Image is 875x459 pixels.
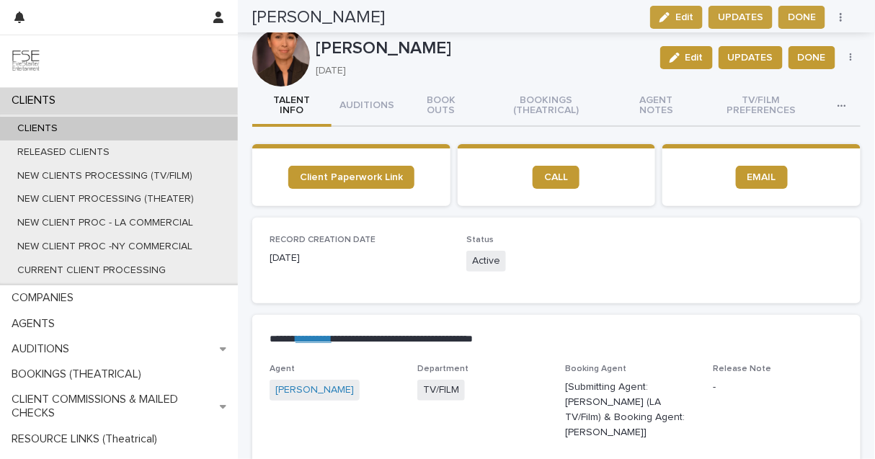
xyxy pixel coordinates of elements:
[565,380,696,440] p: [Submitting Agent: [PERSON_NAME] (LA TV/Film) & Booking Agent: [PERSON_NAME]]
[466,236,494,244] span: Status
[404,86,479,127] button: BOOK OUTS
[719,46,783,69] button: UPDATES
[6,264,177,277] p: CURRENT CLIENT PROCESSING
[270,365,295,373] span: Agent
[252,7,385,28] h2: [PERSON_NAME]
[6,393,220,420] p: CLIENT COMMISSIONS & MAILED CHECKS
[650,6,703,29] button: Edit
[718,10,763,24] span: UPDATES
[699,86,824,127] button: TV/FILM PREFERENCES
[316,38,649,59] p: [PERSON_NAME]
[6,241,204,253] p: NEW CLIENT PROC -NY COMMERCIAL
[479,86,613,127] button: BOOKINGS (THEATRICAL)
[709,6,773,29] button: UPDATES
[6,367,153,381] p: BOOKINGS (THEATRICAL)
[6,291,85,305] p: COMPANIES
[747,172,776,182] span: EMAIL
[685,53,703,63] span: Edit
[6,122,69,135] p: CLIENTS
[798,50,826,65] span: DONE
[316,65,643,77] p: [DATE]
[788,10,816,24] span: DONE
[12,47,40,76] img: 9JgRvJ3ETPGCJDhvPVA5
[270,236,376,244] span: RECORD CREATION DATE
[6,146,121,159] p: RELEASED CLIENTS
[778,6,825,29] button: DONE
[466,251,506,272] span: Active
[300,172,403,182] span: Client Paperwork Link
[736,166,788,189] a: EMAIL
[533,166,579,189] a: CALL
[6,342,81,356] p: AUDITIONS
[6,94,67,107] p: CLIENTS
[417,380,465,401] span: TV/FILM
[6,432,169,446] p: RESOURCE LINKS (Theatrical)
[275,383,354,398] a: [PERSON_NAME]
[613,86,698,127] button: AGENT NOTES
[270,251,449,266] p: [DATE]
[6,217,205,229] p: NEW CLIENT PROC - LA COMMERCIAL
[713,380,843,395] p: -
[417,365,468,373] span: Department
[332,86,404,127] button: AUDITIONS
[252,86,332,127] button: TALENT INFO
[6,317,66,331] p: AGENTS
[544,172,568,182] span: CALL
[6,170,204,182] p: NEW CLIENTS PROCESSING (TV/FILM)
[6,193,205,205] p: NEW CLIENT PROCESSING (THEATER)
[288,166,414,189] a: Client Paperwork Link
[713,365,771,373] span: Release Note
[660,46,713,69] button: Edit
[789,46,835,69] button: DONE
[565,365,626,373] span: Booking Agent
[728,50,773,65] span: UPDATES
[675,12,693,22] span: Edit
